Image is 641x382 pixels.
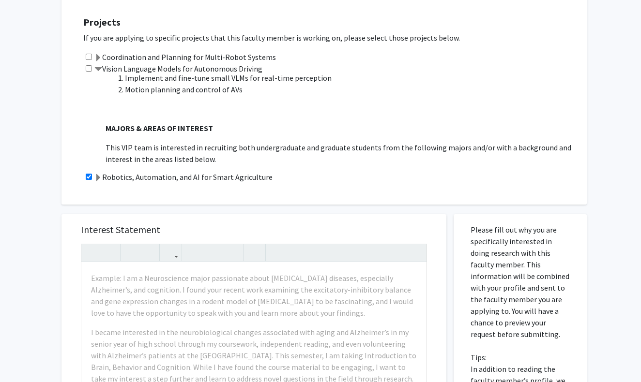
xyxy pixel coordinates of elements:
label: Coordination and Planning for Multi-Robot Systems [94,51,276,63]
button: Link [162,244,179,261]
button: Emphasis (Ctrl + I) [101,244,118,261]
button: Superscript [123,244,140,261]
p: This VIP team is interested in recruiting both undergraduate and graduate students from the follo... [106,142,577,165]
label: Robotics, Automation, and AI for Smart Agriculture [94,171,273,183]
button: Fullscreen [407,244,424,261]
strong: MAJORS & AREAS OF INTEREST [106,123,213,133]
button: Strong (Ctrl + B) [84,244,101,261]
button: Insert horizontal rule [246,244,263,261]
label: Vision Language Models for Autonomous Driving [94,63,262,74]
li: Implement and fine-tune small VLMs for real-time perception [125,72,577,84]
li: Motion planning and control of AVs [125,84,577,95]
p: If you are applying to specific projects that this faculty member is working on, please select th... [83,32,577,44]
button: Remove format [224,244,241,261]
strong: Projects [83,16,121,28]
button: Unordered list [184,244,201,261]
button: Ordered list [201,244,218,261]
button: Subscript [140,244,157,261]
h5: Interest Statement [81,224,427,235]
p: Example: I am a Neuroscience major passionate about [MEDICAL_DATA] diseases, especially Alzheimer... [91,272,417,319]
iframe: Chat [7,338,41,375]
